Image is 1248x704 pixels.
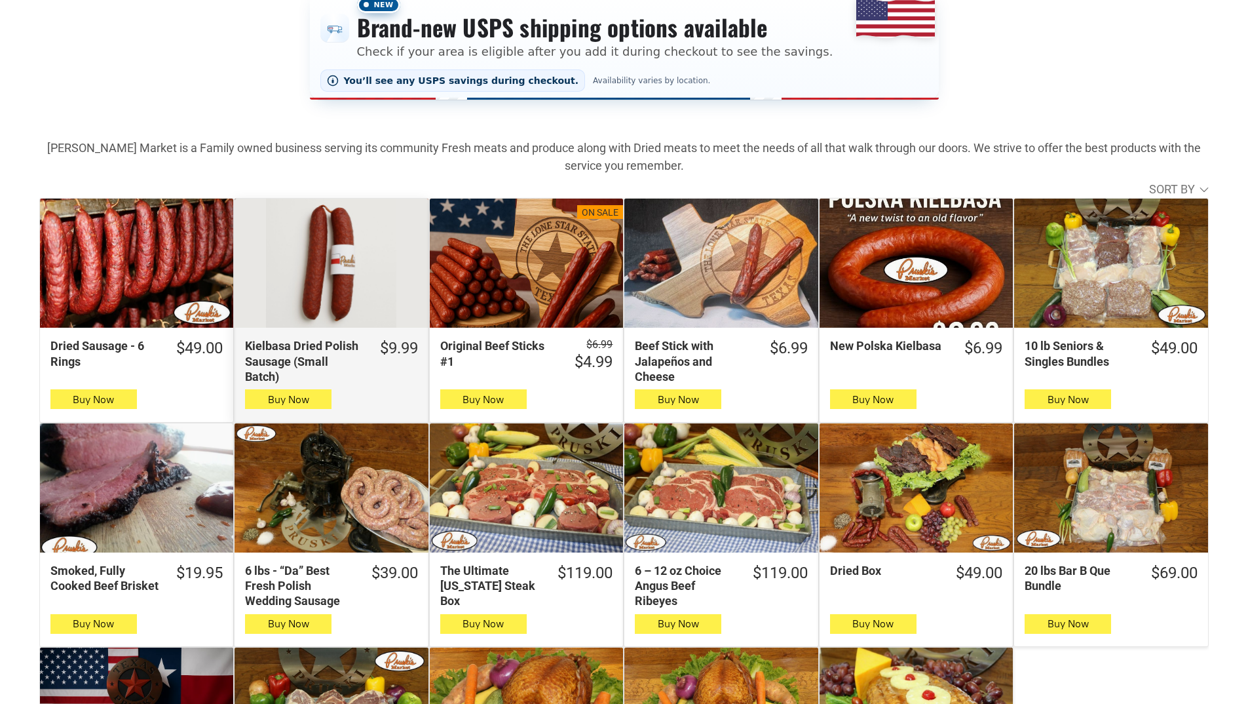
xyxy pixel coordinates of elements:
button: Buy Now [830,389,917,409]
div: Dried Box [830,563,939,578]
div: $49.00 [956,563,1002,583]
div: $39.00 [371,563,418,583]
div: $6.99 [770,338,808,359]
span: Buy Now [73,617,114,630]
span: Buy Now [268,617,309,630]
div: $4.99 [575,352,613,372]
button: Buy Now [1025,614,1111,634]
div: 6 – 12 oz Choice Angus Beef Ribeyes [635,563,735,609]
p: Check if your area is eligible after you add it during checkout to see the savings. [357,43,833,60]
a: The Ultimate Texas Steak Box [430,423,623,553]
a: $49.00Dried Sausage - 6 Rings [40,338,233,369]
div: Smoked, Fully Cooked Beef Brisket [50,563,159,594]
div: $9.99 [380,338,418,359]
span: Buy Now [1048,393,1089,406]
span: Buy Now [1048,617,1089,630]
div: $119.00 [753,563,808,583]
a: $49.00Dried Box [820,563,1013,583]
span: You’ll see any USPS savings during checkout. [344,75,579,86]
a: $119.00The Ultimate [US_STATE] Steak Box [430,563,623,609]
button: Buy Now [635,614,721,634]
a: Dried Box [820,423,1013,553]
span: Buy Now [463,393,504,406]
span: Buy Now [463,617,504,630]
button: Buy Now [830,614,917,634]
div: $49.00 [1151,338,1198,359]
div: $69.00 [1151,563,1198,583]
span: Buy Now [658,393,699,406]
h3: Brand-new USPS shipping options available [357,13,833,42]
a: 6 lbs - “Da” Best Fresh Polish Wedding Sausage [235,423,428,553]
a: 6 – 12 oz Choice Angus Beef Ribeyes [624,423,818,553]
div: Beef Stick with Jalapeños and Cheese [635,338,752,384]
button: Buy Now [50,614,137,634]
div: New Polska Kielbasa [830,338,947,353]
div: $6.99 [964,338,1002,359]
div: Original Beef Sticks #1 [440,338,558,369]
button: Buy Now [245,389,331,409]
a: $6.99New Polska Kielbasa [820,338,1013,359]
a: $6.99 $4.99Original Beef Sticks #1 [430,338,623,372]
a: $6.99Beef Stick with Jalapeños and Cheese [624,338,818,384]
span: Availability varies by location. [590,76,713,85]
div: $49.00 [176,338,223,359]
s: $6.99 [586,338,613,351]
button: Buy Now [50,389,137,409]
a: New Polska Kielbasa [820,199,1013,328]
div: 20 lbs Bar B Que Bundle [1025,563,1133,594]
a: 20 lbs Bar B Que Bundle [1014,423,1207,553]
button: Buy Now [635,389,721,409]
button: Buy Now [245,614,331,634]
a: $119.006 – 12 oz Choice Angus Beef Ribeyes [624,563,818,609]
a: $9.99Kielbasa Dried Polish Sausage (Small Batch) [235,338,428,384]
a: On SaleOriginal Beef Sticks #1 [430,199,623,328]
a: Beef Stick with Jalapeños and Cheese [624,199,818,328]
span: Buy Now [658,617,699,630]
span: Buy Now [852,617,894,630]
a: $69.0020 lbs Bar B Que Bundle [1014,563,1207,594]
div: Dried Sausage - 6 Rings [50,338,159,369]
div: $19.95 [176,563,223,583]
span: Buy Now [268,393,309,406]
span: Buy Now [852,393,894,406]
button: Buy Now [440,389,527,409]
div: 10 lb Seniors & Singles Bundles [1025,338,1133,369]
a: Dried Sausage - 6 Rings [40,199,233,328]
a: $49.0010 lb Seniors & Singles Bundles [1014,338,1207,369]
button: Buy Now [440,614,527,634]
a: Kielbasa Dried Polish Sausage (Small Batch) [235,199,428,328]
a: Smoked, Fully Cooked Beef Brisket [40,423,233,553]
button: Buy Now [1025,389,1111,409]
a: $19.95Smoked, Fully Cooked Beef Brisket [40,563,233,594]
div: Kielbasa Dried Polish Sausage (Small Batch) [245,338,362,384]
a: $39.006 lbs - “Da” Best Fresh Polish Wedding Sausage [235,563,428,609]
strong: [PERSON_NAME] Market is a Family owned business serving its community Fresh meats and produce alo... [47,141,1201,172]
div: 6 lbs - “Da” Best Fresh Polish Wedding Sausage [245,563,354,609]
a: 10 lb Seniors &amp; Singles Bundles [1014,199,1207,328]
div: $119.00 [558,563,613,583]
span: Buy Now [73,393,114,406]
div: On Sale [582,206,618,220]
div: The Ultimate [US_STATE] Steak Box [440,563,540,609]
